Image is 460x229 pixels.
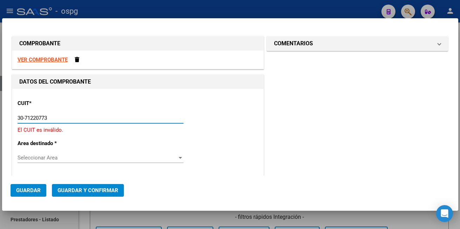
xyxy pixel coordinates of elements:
[18,126,258,134] p: El CUIT es inválido.
[18,155,177,161] span: Seleccionar Area
[18,139,90,148] p: Area destinado *
[52,184,124,197] button: Guardar y Confirmar
[436,205,453,222] div: Open Intercom Messenger
[16,187,41,194] span: Guardar
[19,40,60,47] strong: COMPROBANTE
[18,175,90,183] p: Comprobante Tipo *
[274,39,313,48] h1: COMENTARIOS
[267,37,448,51] mat-expansion-panel-header: COMENTARIOS
[58,187,118,194] span: Guardar y Confirmar
[11,184,46,197] button: Guardar
[18,99,90,107] p: CUIT
[18,57,68,63] a: VER COMPROBANTE
[19,78,91,85] strong: DATOS DEL COMPROBANTE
